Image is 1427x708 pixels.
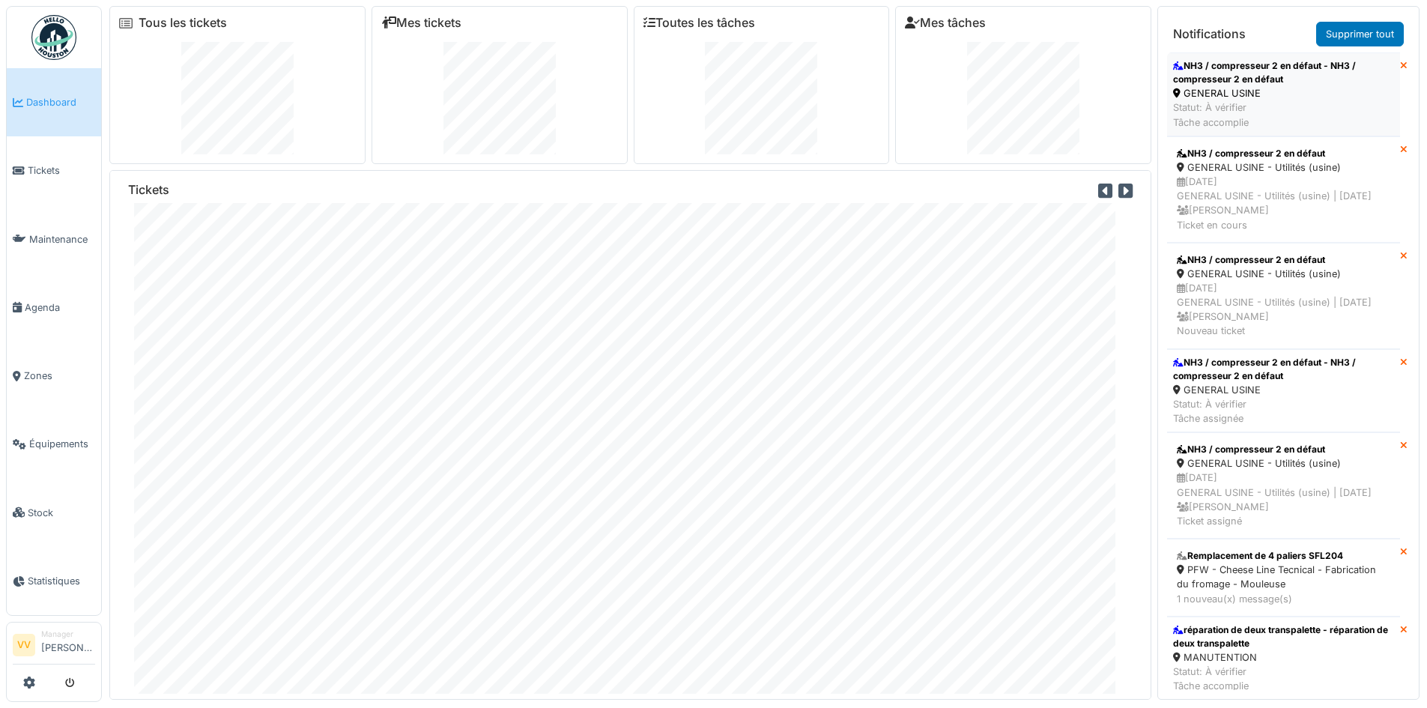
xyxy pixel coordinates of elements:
div: Manager [41,629,95,640]
div: NH3 / compresseur 2 en défaut - NH3 / compresseur 2 en défaut [1173,59,1394,86]
a: NH3 / compresseur 2 en défaut GENERAL USINE - Utilités (usine) [DATE]GENERAL USINE - Utilités (us... [1167,243,1400,349]
a: VV Manager[PERSON_NAME] [13,629,95,665]
a: Maintenance [7,205,101,273]
a: Tous les tickets [139,16,227,30]
a: Remplacement de 4 paliers SFL204 PFW - Cheese Line Tecnical - Fabrication du fromage - Mouleuse 1... [1167,539,1400,617]
span: Équipements [29,437,95,451]
div: NH3 / compresseur 2 en défaut [1177,443,1390,456]
a: Agenda [7,273,101,342]
span: Maintenance [29,232,95,246]
div: Remplacement de 4 paliers SFL204 [1177,549,1390,563]
a: NH3 / compresseur 2 en défaut - NH3 / compresseur 2 en défaut GENERAL USINE Statut: À vérifierTâc... [1167,52,1400,136]
span: Dashboard [26,95,95,109]
div: GENERAL USINE [1173,383,1394,397]
span: Stock [28,506,95,520]
div: PFW - Cheese Line Tecnical - Fabrication du fromage - Mouleuse [1177,563,1390,591]
a: Tickets [7,136,101,205]
a: NH3 / compresseur 2 en défaut GENERAL USINE - Utilités (usine) [DATE]GENERAL USINE - Utilités (us... [1167,136,1400,243]
a: Dashboard [7,68,101,136]
h6: Tickets [128,183,169,197]
a: Toutes les tâches [643,16,755,30]
div: [DATE] GENERAL USINE - Utilités (usine) | [DATE] [PERSON_NAME] Ticket en cours [1177,175,1390,232]
div: GENERAL USINE - Utilités (usine) [1177,456,1390,471]
a: Zones [7,342,101,410]
div: NH3 / compresseur 2 en défaut [1177,147,1390,160]
span: Agenda [25,300,95,315]
h6: Notifications [1173,27,1246,41]
div: GENERAL USINE [1173,86,1394,100]
li: VV [13,634,35,656]
li: [PERSON_NAME] [41,629,95,661]
img: Badge_color-CXgf-gQk.svg [31,15,76,60]
div: Statut: À vérifier Tâche accomplie [1173,665,1394,693]
div: GENERAL USINE - Utilités (usine) [1177,160,1390,175]
div: réparation de deux transpalette - réparation de deux transpalette [1173,623,1394,650]
a: Mes tickets [381,16,461,30]
a: Supprimer tout [1316,22,1404,46]
span: Zones [24,369,95,383]
div: Statut: À vérifier Tâche assignée [1173,397,1394,426]
a: NH3 / compresseur 2 en défaut - NH3 / compresseur 2 en défaut GENERAL USINE Statut: À vérifierTâc... [1167,349,1400,433]
div: Statut: À vérifier Tâche accomplie [1173,100,1394,129]
a: Stock [7,479,101,547]
div: GENERAL USINE - Utilités (usine) [1177,267,1390,281]
div: NH3 / compresseur 2 en défaut [1177,253,1390,267]
a: réparation de deux transpalette - réparation de deux transpalette MANUTENTION Statut: À vérifierT... [1167,617,1400,701]
a: Statistiques [7,547,101,615]
span: Tickets [28,163,95,178]
div: [DATE] GENERAL USINE - Utilités (usine) | [DATE] [PERSON_NAME] Nouveau ticket [1177,281,1390,339]
div: 1 nouveau(x) message(s) [1177,592,1390,606]
a: Mes tâches [905,16,986,30]
div: NH3 / compresseur 2 en défaut - NH3 / compresseur 2 en défaut [1173,356,1394,383]
a: NH3 / compresseur 2 en défaut GENERAL USINE - Utilités (usine) [DATE]GENERAL USINE - Utilités (us... [1167,432,1400,539]
div: MANUTENTION [1173,650,1394,665]
span: Statistiques [28,574,95,588]
div: [DATE] GENERAL USINE - Utilités (usine) | [DATE] [PERSON_NAME] Ticket assigné [1177,471,1390,528]
a: Équipements [7,410,101,478]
